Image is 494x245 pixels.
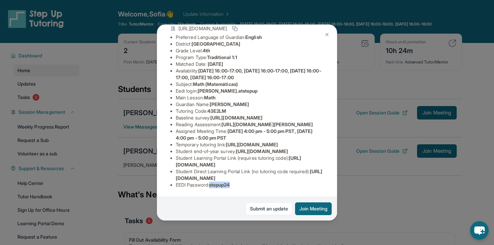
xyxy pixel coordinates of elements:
li: Subject : [176,81,324,88]
span: [URL][DOMAIN_NAME][PERSON_NAME] [221,121,313,127]
span: Traditional 1:1 [207,54,237,60]
span: [URL][DOMAIN_NAME] [210,115,262,120]
span: [DATE] 4:00 pm - 5:00 pm PST, [DATE] 4:00 pm - 5:00 pm PST [176,128,313,141]
li: Eedi login : [176,88,324,94]
span: 43E2LM [207,108,226,114]
span: [PERSON_NAME] [210,101,249,107]
li: Student Direct Learning Portal Link (no tutoring code required) : [176,168,324,182]
li: Grade Level: [176,47,324,54]
li: Program Type: [176,54,324,61]
li: Student end-of-year survey : [176,148,324,155]
span: 4th [203,48,210,53]
span: [URL][DOMAIN_NAME] [236,148,288,154]
button: Join Meeting [295,202,332,215]
span: Math [204,95,215,100]
li: Main Lesson : [176,94,324,101]
img: Close Icon [324,32,330,37]
span: [URL][DOMAIN_NAME] [226,142,278,147]
li: Assigned Meeting Time : [176,128,324,141]
button: chat-button [470,221,489,240]
span: [GEOGRAPHIC_DATA] [192,41,240,47]
li: Baseline survey : [176,114,324,121]
li: Matched Date: [176,61,324,67]
a: Submit an update [246,202,292,215]
li: District: [176,41,324,47]
span: [DATE] [208,61,223,67]
button: Copy link [231,24,239,33]
span: Math (Matemáticas) [193,81,238,87]
span: [PERSON_NAME].atstepup [198,88,258,94]
li: Availability: [176,67,324,81]
span: English [245,34,262,40]
span: [URL][DOMAIN_NAME] [178,25,227,32]
li: EEDI Password : [176,182,324,188]
li: Reading Assessment : [176,121,324,128]
span: stepup24 [209,182,230,188]
li: Temporary tutoring link : [176,141,324,148]
li: Guardian Name : [176,101,324,108]
li: Preferred Language of Guardian: [176,34,324,41]
li: Student Learning Portal Link (requires tutoring code) : [176,155,324,168]
span: [DATE] 16:00-17:00, [DATE] 16:00-17:00, [DATE] 16:00-17:00, [DATE] 16:00-17:00 [176,68,321,80]
li: Tutoring Code : [176,108,324,114]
